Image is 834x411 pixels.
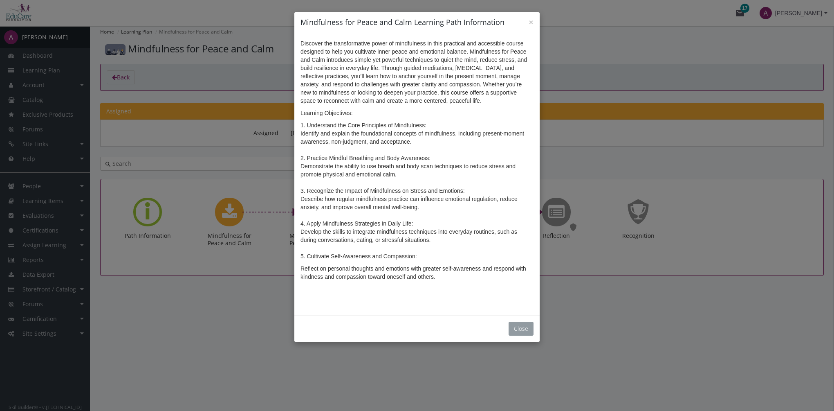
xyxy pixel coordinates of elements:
span: 1. Understand the Core Principles of Mindfulness: [300,122,426,129]
span: 3. Recognize the Impact of Mindfulness on Stress and Emotions: [300,187,465,194]
span: 5. Cultivate Self-Awareness and Compassion: [300,253,417,260]
button: × [529,18,534,27]
span: Describe how regular mindfulness practice can influence emotional regulation, reduce anxiety, and... [300,196,518,210]
span: Reflect on personal thoughts and emotions with greater self-awareness and respond with kindness a... [300,265,526,280]
span: Identify and explain the foundational concepts of mindfulness, including present-moment awareness... [300,130,524,145]
span: Learning Objectives: [300,110,353,116]
button: Close [509,322,534,336]
span: 2. Practice Mindful Breathing and Body Awareness: [300,155,430,161]
span: 4. Apply Mindfulness Strategies in Daily Life: [300,220,413,227]
span: Develop the skills to integrate mindfulness techniques into everyday routines, such as during con... [300,228,517,243]
span: Demonstrate the ability to use breath and body scan techniques to reduce stress and promote physi... [300,163,516,178]
h4: Mindfulness for Peace and Calm Learning Path Information [300,17,534,28]
span: Discover the transformative power of mindfulness in this practical and accessible course designed... [300,40,527,104]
